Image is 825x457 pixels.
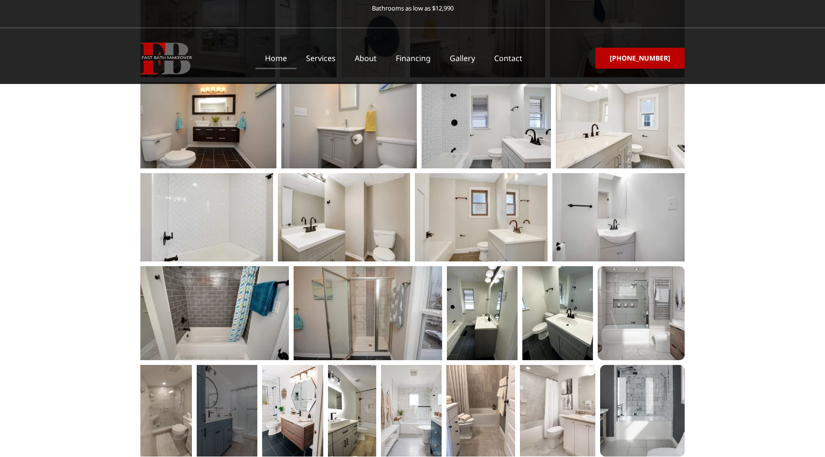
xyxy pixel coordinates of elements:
a: About [345,47,386,69]
a: [PHONE_NUMBER] [595,48,685,69]
a: Contact [485,47,532,69]
a: Gallery [440,47,485,69]
a: Home [255,47,296,69]
a: Financing [386,47,440,69]
span: [PHONE_NUMBER] [610,55,670,62]
a: Services [296,47,345,69]
img: Fast Bath Makeover icon [140,42,192,74]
